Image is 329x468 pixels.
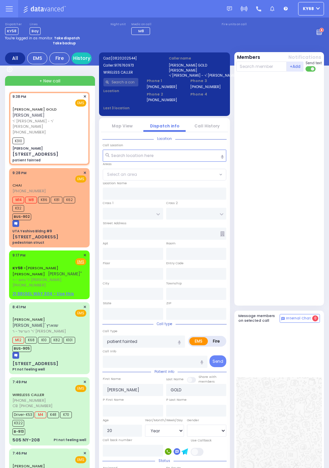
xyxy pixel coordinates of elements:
[169,68,226,73] label: [PERSON_NAME]
[83,170,86,176] span: ✕
[190,84,221,89] label: [PHONE_NUMBER]
[83,94,86,100] span: ✕
[63,337,75,344] span: K101
[166,281,182,286] label: Township
[288,54,321,61] button: Notifications
[75,310,86,317] span: EMS
[12,265,26,271] span: KY58 -
[281,317,285,320] img: comment-alt.png
[12,352,19,359] img: message-box.svg
[12,129,46,135] span: [PHONE_NUMBER]
[238,314,280,322] h5: Message members on selected call
[103,221,127,226] label: Street Address
[303,6,314,12] span: ky68
[12,282,46,288] span: [PHONE_NUMBER]
[103,349,116,354] label: Call Info
[12,437,40,443] div: 505 NY-208
[166,201,178,205] label: Cross 2
[147,97,177,103] label: [PHONE_NUMBER]
[12,183,22,188] a: CHAI
[51,197,62,203] span: K81
[12,151,58,158] div: [STREET_ADDRESS]
[12,213,31,220] span: BUS-902
[190,78,226,84] span: Phone 3
[75,175,86,183] span: EMS
[5,27,18,35] span: KY58
[12,398,46,403] span: [PHONE_NUMBER]
[12,205,24,212] span: K32
[23,5,68,13] img: Logo
[150,123,179,129] a: Dispatch info
[169,63,226,68] label: [PERSON_NAME] GOLD
[12,317,45,322] a: [PERSON_NAME]
[227,6,232,11] img: message.svg
[54,36,80,41] strong: Take dispatch
[103,56,160,61] label: Cad:
[12,380,27,385] span: 7:49 PM
[209,355,226,367] button: Send
[12,146,43,151] div: [PERSON_NAME]
[12,305,26,310] span: 8:41 PM
[103,181,127,186] label: Location Name
[103,281,109,286] label: City
[114,63,134,68] span: 9176760973
[12,240,44,245] div: pedestrian struct
[12,234,58,240] div: [STREET_ADDRESS]
[169,73,226,78] label: ר' [PERSON_NAME] - ר' [PERSON_NAME]
[12,112,45,118] span: [PERSON_NAME]
[236,62,287,72] input: Search member
[12,420,24,427] span: K322
[103,88,139,93] label: Location
[35,412,46,418] span: M4
[12,328,84,334] span: ר' הערשל - ר' [PERSON_NAME]
[305,66,316,72] label: Turn off text
[103,106,165,111] label: Last 3 location
[103,377,121,381] label: First Name
[280,314,320,323] button: Internal Chat 0
[51,337,62,344] span: K82
[12,118,84,129] span: ר' [PERSON_NAME] - ר' [PERSON_NAME]
[38,337,50,344] span: K10
[12,158,41,163] div: patient fainted
[30,23,41,27] label: Lines
[190,91,226,97] span: Phone 4
[12,345,31,352] span: BUS-905
[12,451,27,456] span: 7:46 PM
[53,41,76,46] strong: Take backup
[147,91,182,97] span: Phone 2
[189,337,208,345] label: EMS
[5,36,53,41] span: You're logged in as monitor.
[103,301,111,306] label: State
[169,56,226,61] label: Caller name
[48,271,82,277] span: [PERSON_NAME]"
[103,143,123,148] label: Call Location
[12,188,46,194] span: [PHONE_NUMBER]
[194,123,220,129] a: Call History
[154,136,175,141] span: Location
[103,397,124,402] label: P First Name
[12,220,19,227] img: message-box.svg
[12,197,24,203] span: M14
[12,229,52,234] div: UTA Yeshiva Bldng #9
[286,316,311,321] span: Internal Chat
[103,438,132,442] label: Call back number
[12,412,34,418] span: Driver-K53
[110,23,126,27] label: Night unit
[12,253,26,258] span: 9:17 PM
[30,27,41,35] span: Bay
[12,291,74,297] u: 21 BRIGEL WAY 304 - Use this
[27,52,47,64] div: EMS
[298,2,324,15] button: ky68
[39,78,60,84] span: + New call
[166,241,176,246] label: Room
[5,23,22,27] label: Dispatcher
[166,397,187,402] label: P Last Name
[12,94,26,99] span: 9:38 PM
[25,337,37,344] span: K68
[145,418,184,423] div: Year/Month/Week/Day
[75,456,86,463] span: EMS
[54,437,86,442] div: Pt not feeling well
[312,315,318,321] span: 0
[12,265,58,277] a: [PERSON_NAME] [PERSON_NAME]
[166,377,184,382] label: Last Name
